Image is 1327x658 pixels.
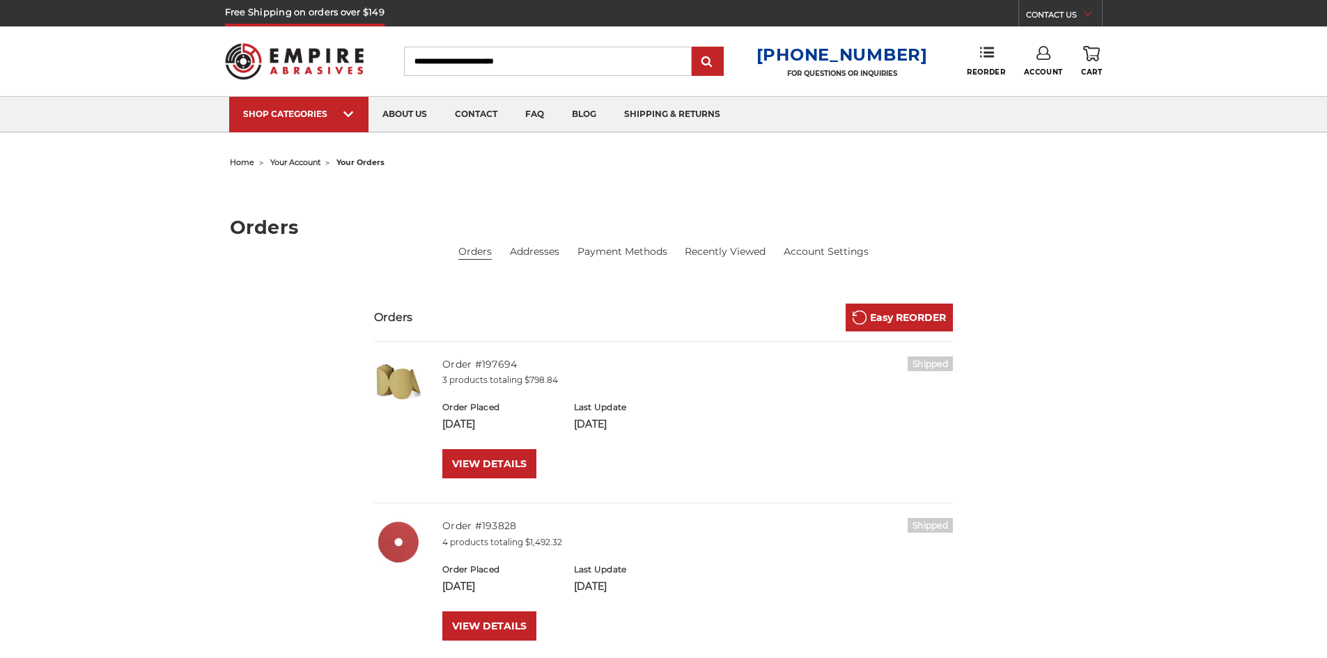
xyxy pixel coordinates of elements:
a: Order #193828 [442,519,516,532]
h3: Orders [374,309,413,326]
span: Reorder [967,68,1005,77]
a: Easy REORDER [846,304,953,331]
a: Cart [1081,46,1102,77]
p: FOR QUESTIONS OR INQUIRIES [756,69,928,78]
a: [PHONE_NUMBER] [756,45,928,65]
a: Addresses [510,244,559,259]
a: home [230,157,254,167]
a: contact [441,97,511,132]
span: [DATE] [574,418,607,430]
img: 6" DA Sanding Discs on a Roll [374,357,423,405]
h6: Order Placed [442,563,559,576]
h6: Shipped [908,357,953,371]
a: Payment Methods [577,244,667,259]
h1: Orders [230,218,1098,237]
a: faq [511,97,558,132]
a: your account [270,157,320,167]
li: Orders [458,244,492,260]
span: Cart [1081,68,1102,77]
a: Account Settings [784,244,869,259]
a: Order #197694 [442,358,517,370]
a: Reorder [967,46,1005,76]
h6: Shipped [908,518,953,533]
a: shipping & returns [610,97,734,132]
h6: Last Update [574,563,690,576]
a: VIEW DETAILS [442,611,536,641]
p: 3 products totaling $798.84 [442,374,953,386]
span: [DATE] [442,418,475,430]
span: [DATE] [442,580,475,593]
a: about us [368,97,441,132]
img: Empire Abrasives [225,34,364,88]
input: Submit [694,48,722,76]
div: SHOP CATEGORIES [243,109,355,119]
h6: Order Placed [442,401,559,414]
a: VIEW DETAILS [442,449,536,478]
img: 5" x 7/8" Ceramic Resin Fibre Disc [374,518,423,567]
span: Account [1024,68,1063,77]
a: blog [558,97,610,132]
a: Recently Viewed [685,244,766,259]
span: your orders [336,157,385,167]
span: [DATE] [574,580,607,593]
h6: Last Update [574,401,690,414]
p: 4 products totaling $1,492.32 [442,536,953,549]
a: CONTACT US [1026,7,1102,26]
